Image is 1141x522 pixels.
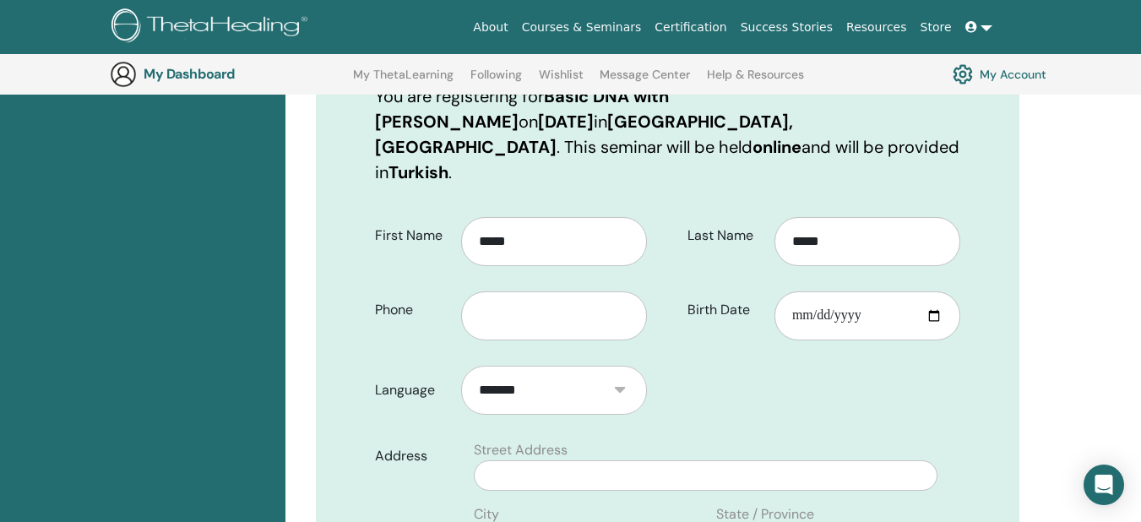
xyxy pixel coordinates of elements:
label: Birth Date [675,294,774,326]
a: Certification [648,12,733,43]
h3: My Dashboard [144,66,312,82]
label: Phone [362,294,462,326]
a: Courses & Seminars [515,12,649,43]
label: Language [362,374,462,406]
a: Following [470,68,522,95]
a: Resources [839,12,914,43]
img: logo.png [111,8,313,46]
label: Address [362,440,465,472]
a: Store [914,12,959,43]
b: [GEOGRAPHIC_DATA], [GEOGRAPHIC_DATA] [375,111,793,158]
b: Basic DNA with [PERSON_NAME] [375,85,669,133]
label: First Name [362,220,462,252]
a: My ThetaLearning [353,68,454,95]
a: Wishlist [539,68,584,95]
a: Success Stories [734,12,839,43]
label: Street Address [474,440,568,460]
b: Turkish [388,161,448,183]
p: You are registering for on in . This seminar will be held and will be provided in . [375,84,960,185]
a: Message Center [600,68,690,95]
label: Last Name [675,220,774,252]
a: My Account [953,60,1046,89]
b: online [753,136,801,158]
a: Help & Resources [707,68,804,95]
div: Open Intercom Messenger [1084,465,1124,505]
img: generic-user-icon.jpg [110,61,137,88]
img: cog.svg [953,60,973,89]
b: [DATE] [538,111,594,133]
a: About [466,12,514,43]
